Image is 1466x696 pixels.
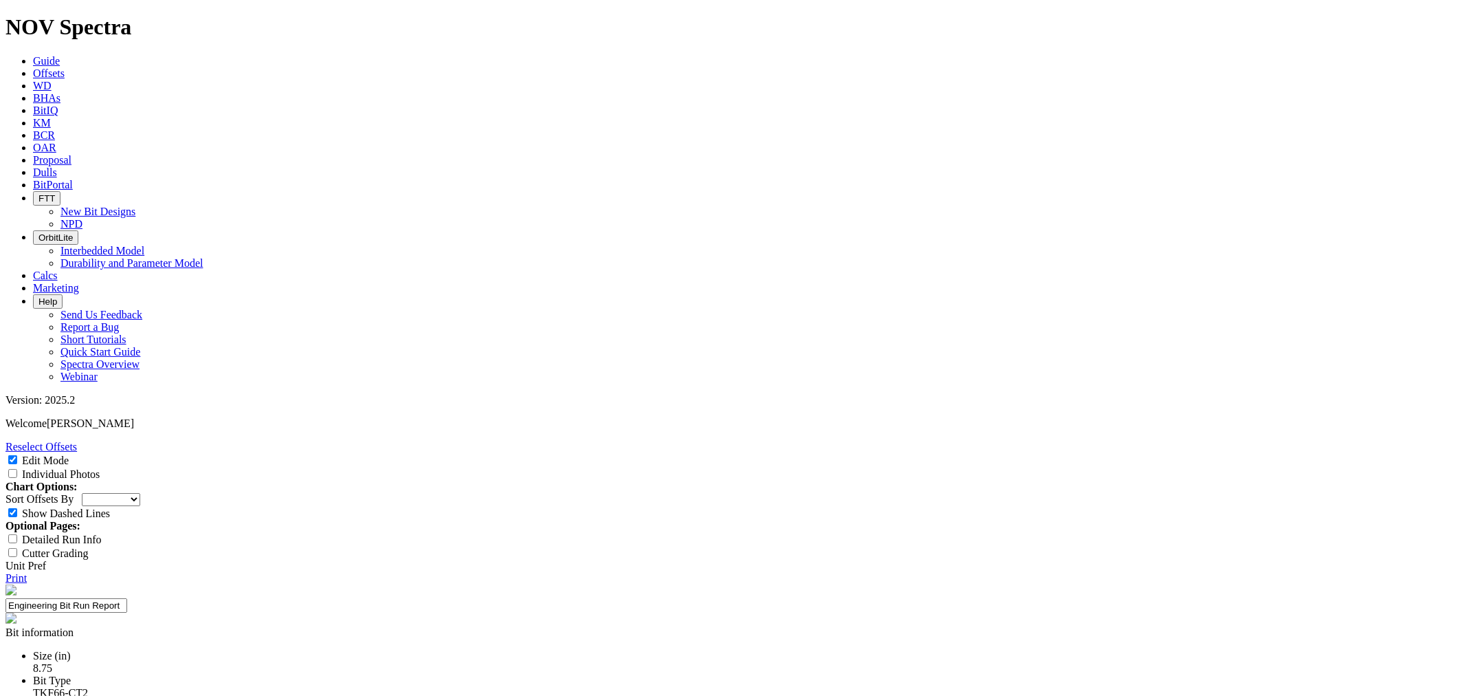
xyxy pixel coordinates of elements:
div: 8.75 [33,662,1461,675]
a: Reselect Offsets [5,441,77,453]
a: Calcs [33,270,58,281]
button: FTT [33,191,60,206]
a: OAR [33,142,56,153]
a: Durability and Parameter Model [60,257,203,269]
span: OrbitLite [38,232,73,243]
button: OrbitLite [33,230,78,245]
a: WD [33,80,52,91]
a: Short Tutorials [60,334,126,345]
div: Size (in) [33,650,1461,662]
a: BitPortal [33,179,73,191]
label: Show Dashed Lines [22,508,110,519]
a: Offsets [33,67,65,79]
label: Detailed Run Info [22,534,102,545]
h1: NOV Spectra [5,14,1461,40]
span: [PERSON_NAME] [47,417,134,429]
div: Bit information [5,627,1461,639]
a: Unit Pref [5,560,46,572]
a: Interbedded Model [60,245,144,257]
a: Proposal [33,154,71,166]
input: Click to edit report title [5,598,127,613]
span: Help [38,296,57,307]
label: Individual Photos [22,468,100,480]
label: Sort Offsets By [5,493,74,505]
button: Help [33,294,63,309]
strong: Chart Options: [5,481,77,492]
a: Print [5,572,27,584]
a: Dulls [33,166,57,178]
a: New Bit Designs [60,206,135,217]
a: BCR [33,129,55,141]
a: NPD [60,218,82,230]
a: KM [33,117,51,129]
label: Edit Mode [22,455,69,466]
img: NOV_WT_RH_Logo_Vert_RGB_F.d63d51a4.png [5,585,16,596]
a: Quick Start Guide [60,346,140,358]
a: BitIQ [33,105,58,116]
p: Welcome [5,417,1461,430]
div: Version: 2025.2 [5,394,1461,406]
img: spectra-logo.8771a380.png [5,613,16,624]
label: Cutter Grading [22,547,88,559]
strong: Optional Pages: [5,520,80,532]
a: BHAs [33,92,60,104]
report-header: 'Engineering Bit Run Report' [5,585,1461,627]
a: Webinar [60,371,98,382]
a: Marketing [33,282,79,294]
div: Bit Type [33,675,1461,687]
span: FTT [38,193,55,204]
a: Guide [33,55,60,67]
a: Send Us Feedback [60,309,142,320]
a: Report a Bug [60,321,119,333]
a: Spectra Overview [60,358,140,370]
